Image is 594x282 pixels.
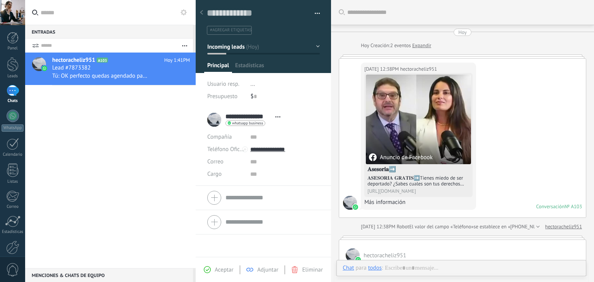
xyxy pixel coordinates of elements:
span: Lead #7873382 [52,64,90,72]
button: Teléfono Oficina [207,143,244,156]
div: Cargo [207,168,244,180]
div: Conversación [536,203,565,210]
div: Usuario resp. [207,78,245,90]
span: Eliminar [302,266,323,274]
span: 2 eventos [390,42,411,49]
div: Estadísticas [2,229,24,234]
div: Creación: [361,42,431,49]
img: waba.svg [355,257,361,262]
div: $ [251,90,320,103]
div: Más información [364,199,473,206]
span: Teléfono Oficina [207,146,247,153]
span: hectoracheliz951 [364,252,406,259]
span: whatsapp business [232,121,263,125]
div: Menciones & Chats de equipo [25,268,193,282]
img: waba.svg [353,204,358,210]
div: Panel [2,46,24,51]
span: Correo [207,158,224,165]
div: Hoy [361,42,370,49]
span: ... [251,80,255,88]
span: Robot [397,223,409,230]
span: : [382,264,383,272]
span: El valor del campo «Teléfono» [409,223,474,231]
div: Correo [2,204,24,209]
span: hectoracheliz951 [52,56,95,64]
a: hectoracheliz951 [545,223,582,231]
div: Calendario [2,152,24,157]
span: hectoracheliz951 [346,248,360,262]
button: Correo [207,156,224,168]
img: icon [42,66,47,71]
span: Tú: OK perfecto quedas agendado para el día de [DATE] alas 12:00pm ESTAR AL PENDIENTE PARA QUE RE... [52,72,147,80]
span: hectoracheliz951 [400,65,437,73]
div: Hoy [458,29,467,36]
div: 𝐀𝐒𝐄𝐒𝐎𝐑𝐈𝐀 𝐆𝐑𝐀𝐓𝐈𝐒➡️Tienes miedo de ser deportado? ¿Sabes cuales son tus derechos como inmigrante? P... [367,175,469,187]
div: [DATE] 12:38PM [364,65,400,73]
span: para [356,264,367,272]
span: Principal [207,62,229,73]
div: WhatsApp [2,124,24,132]
a: Expandir [412,42,431,49]
span: Estadísticas [235,62,264,73]
div: todos [368,264,382,271]
span: hectoracheliz951 [343,196,357,210]
span: Presupuesto [207,93,237,100]
span: Hoy 1:41PM [164,56,190,64]
span: Aceptar [215,266,233,274]
div: Compañía [207,131,244,143]
div: Chats [2,99,24,104]
span: Usuario resp. [207,80,239,88]
div: [DATE] 12:38PM [361,223,396,231]
div: Entradas [25,25,193,39]
div: № A103 [565,203,582,210]
div: Presupuesto [207,90,245,103]
span: Adjuntar [257,266,278,274]
div: Anuncio de Facebook [369,153,432,161]
span: A103 [97,58,108,63]
a: Anuncio de Facebook𝐀𝐬𝐞𝐬𝐨𝐫𝐢𝐚➡️𝐀𝐒𝐄𝐒𝐎𝐑𝐈𝐀 𝐆𝐑𝐀𝐓𝐈𝐒➡️Tienes miedo de ser deportado? ¿Sabes cuales son tu... [366,75,471,195]
span: se establece en «[PHONE_NUMBER]» [474,223,553,231]
h4: 𝐀𝐬𝐞𝐬𝐨𝐫𝐢𝐚➡️ [367,166,469,173]
span: #agregar etiquetas [210,27,251,33]
div: Leads [2,74,24,79]
div: Listas [2,179,24,184]
a: avatariconhectoracheliz951A103Hoy 1:41PMLead #7873382Tú: OK perfecto quedas agendado para el día ... [25,53,196,85]
div: [URL][DOMAIN_NAME] [367,188,469,194]
span: Cargo [207,171,222,177]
